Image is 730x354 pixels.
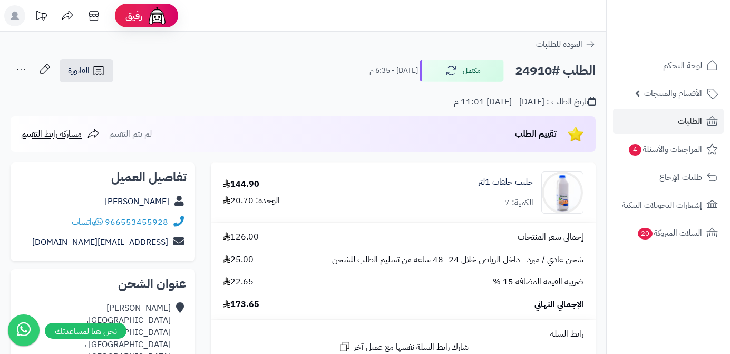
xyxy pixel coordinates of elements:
[613,109,724,134] a: الطلبات
[493,276,583,288] span: ضريبة القيمة المضافة 15 %
[223,231,259,243] span: 126.00
[536,38,582,51] span: العودة للطلبات
[515,128,557,140] span: تقييم الطلب
[622,198,702,213] span: إشعارات التحويلات البنكية
[628,142,702,157] span: المراجعات والأسئلة
[147,5,168,26] img: ai-face.png
[659,170,702,185] span: طلبات الإرجاع
[223,195,280,207] div: الوحدة: 20.70
[68,64,90,77] span: الفاتورة
[637,226,702,241] span: السلات المتروكة
[678,114,702,129] span: الطلبات
[478,176,533,188] a: حليب خلفات 1لتر
[613,53,724,78] a: لوحة التحكم
[32,236,168,248] a: [EMAIL_ADDRESS][DOMAIN_NAME]
[223,178,259,190] div: 144.90
[354,341,469,353] span: شارك رابط السلة نفسها مع عميل آخر
[536,38,596,51] a: العودة للطلبات
[19,171,187,184] h2: تفاصيل العميل
[19,278,187,290] h2: عنوان الشحن
[542,171,583,214] img: 1696968873-27-90x90.jpg
[658,10,720,32] img: logo-2.png
[109,128,152,140] span: لم يتم التقييم
[105,216,168,228] a: 966553455928
[628,143,642,156] span: 4
[223,299,259,311] span: 173.65
[504,197,533,209] div: الكمية: 7
[338,340,469,353] a: شارك رابط السلة نفسها مع عميل آخر
[637,227,654,240] span: 20
[613,193,724,218] a: إشعارات التحويلات البنكية
[28,5,54,29] a: تحديثات المنصة
[215,328,591,340] div: رابط السلة
[105,195,169,208] a: [PERSON_NAME]
[420,60,504,82] button: مكتمل
[125,9,142,22] span: رفيق
[21,128,82,140] span: مشاركة رابط التقييم
[60,59,113,82] a: الفاتورة
[613,137,724,162] a: المراجعات والأسئلة4
[454,96,596,108] div: تاريخ الطلب : [DATE] - [DATE] 11:01 م
[21,128,100,140] a: مشاركة رابط التقييم
[663,58,702,73] span: لوحة التحكم
[613,165,724,190] a: طلبات الإرجاع
[223,276,254,288] span: 22.65
[72,216,103,228] a: واتساب
[613,221,724,246] a: السلات المتروكة20
[644,86,702,101] span: الأقسام والمنتجات
[534,299,583,311] span: الإجمالي النهائي
[515,60,596,82] h2: الطلب #24910
[518,231,583,243] span: إجمالي سعر المنتجات
[332,254,583,266] span: شحن عادي / مبرد - داخل الرياض خلال 24 -48 ساعه من تسليم الطلب للشحن
[223,254,254,266] span: 25.00
[369,65,418,76] small: [DATE] - 6:35 م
